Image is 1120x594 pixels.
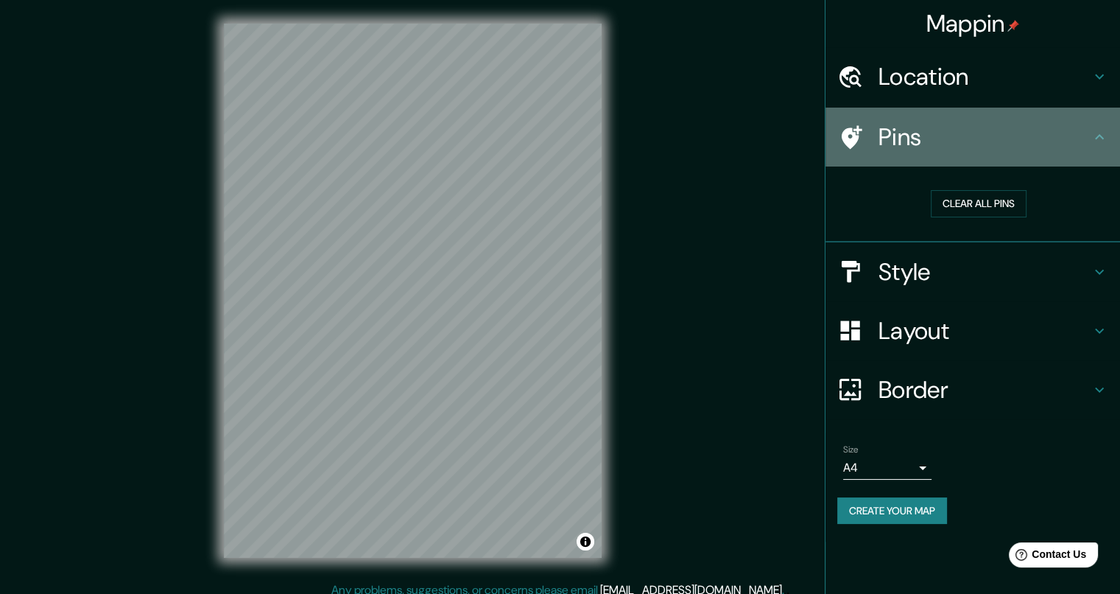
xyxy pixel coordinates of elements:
[825,108,1120,167] div: Pins
[825,360,1120,419] div: Border
[878,375,1091,405] h4: Border
[577,533,594,551] button: Toggle attribution
[878,316,1091,346] h4: Layout
[825,242,1120,301] div: Style
[878,62,1091,91] h4: Location
[1007,20,1019,32] img: pin-icon.png
[843,443,859,455] label: Size
[989,537,1104,578] iframe: Help widget launcher
[931,190,1026,217] button: Clear all pins
[825,301,1120,360] div: Layout
[825,47,1120,106] div: Location
[926,9,1020,38] h4: Mappin
[837,497,947,525] button: Create your map
[224,24,602,558] canvas: Map
[878,122,1091,152] h4: Pins
[843,456,931,480] div: A4
[878,257,1091,287] h4: Style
